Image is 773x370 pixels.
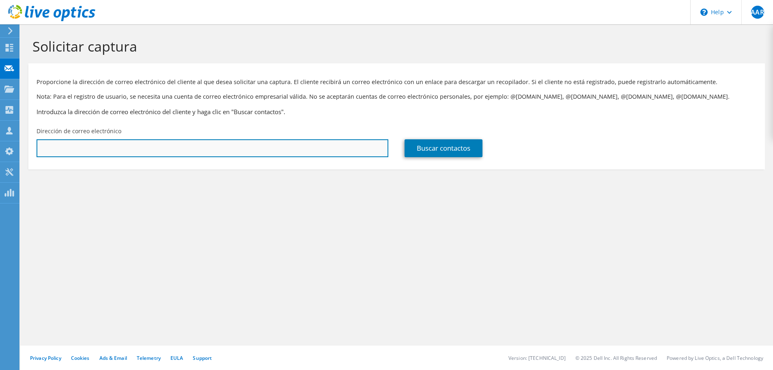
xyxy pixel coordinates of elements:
[508,355,566,361] li: Version: [TECHNICAL_ID]
[37,107,757,116] h3: Introduzca la dirección de correo electrónico del cliente y haga clic en "Buscar contactos".
[405,139,482,157] a: Buscar contactos
[575,355,657,361] li: © 2025 Dell Inc. All Rights Reserved
[71,355,90,361] a: Cookies
[700,9,708,16] svg: \n
[30,355,61,361] a: Privacy Policy
[751,6,764,19] span: AAR
[170,355,183,361] a: EULA
[99,355,127,361] a: Ads & Email
[137,355,161,361] a: Telemetry
[37,127,121,135] label: Dirección de correo electrónico
[32,38,757,55] h1: Solicitar captura
[37,78,757,87] p: Proporcione la dirección de correo electrónico del cliente al que desea solicitar una captura. El...
[37,92,757,101] p: Nota: Para el registro de usuario, se necesita una cuenta de correo electrónico empresarial válid...
[667,355,763,361] li: Powered by Live Optics, a Dell Technology
[193,355,212,361] a: Support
